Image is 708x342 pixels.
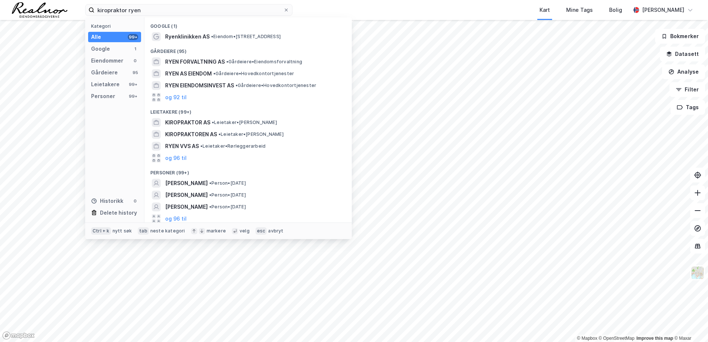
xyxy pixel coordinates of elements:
div: neste kategori [150,228,185,234]
div: markere [207,228,226,234]
span: RYEN VVS AS [165,142,199,151]
div: Gårdeiere [91,68,118,77]
div: 99+ [128,81,138,87]
span: Person • [DATE] [209,192,246,198]
div: esc [256,227,267,235]
a: Mapbox homepage [2,331,35,340]
span: Eiendom • [STREET_ADDRESS] [211,34,281,40]
div: Historikk [91,197,123,205]
span: • [236,83,238,88]
div: Google (1) [144,17,352,31]
span: • [200,143,203,149]
div: Ctrl + k [91,227,111,235]
span: KIROPRAKTOREN AS [165,130,217,139]
button: Bokmerker [655,29,705,44]
span: • [212,120,214,125]
span: Leietaker • [PERSON_NAME] [218,131,284,137]
a: OpenStreetMap [599,336,635,341]
span: RYEN EIENDOMSINVEST AS [165,81,234,90]
span: • [209,204,211,209]
div: 1 [132,46,138,52]
span: [PERSON_NAME] [165,202,208,211]
span: Gårdeiere • Hovedkontortjenester [236,83,316,88]
div: Alle [91,33,101,41]
div: Delete history [100,208,137,217]
div: Personer (99+) [144,164,352,177]
span: • [213,71,216,76]
div: avbryt [268,228,283,234]
span: Person • [DATE] [209,204,246,210]
div: Kontrollprogram for chat [671,306,708,342]
span: RYEN AS EIENDOM [165,69,212,78]
div: Google [91,44,110,53]
span: Person • [DATE] [209,180,246,186]
a: Mapbox [577,336,597,341]
span: • [209,180,211,186]
span: • [218,131,221,137]
span: Leietaker • [PERSON_NAME] [212,120,277,125]
div: 0 [132,58,138,64]
button: Datasett [660,47,705,61]
div: 95 [132,70,138,76]
div: [PERSON_NAME] [642,6,684,14]
button: og 92 til [165,93,187,102]
div: velg [240,228,250,234]
input: Søk på adresse, matrikkel, gårdeiere, leietakere eller personer [94,4,283,16]
img: Z [691,266,705,280]
div: Leietakere (99+) [144,103,352,117]
span: • [209,192,211,198]
div: Eiendommer [91,56,123,65]
span: [PERSON_NAME] [165,191,208,199]
button: og 96 til [165,214,187,223]
span: Ryenklinikken AS [165,32,210,41]
iframe: Chat Widget [671,306,708,342]
span: Gårdeiere • Eiendomsforvaltning [226,59,302,65]
span: RYEN FORVALTNING AS [165,57,225,66]
span: Gårdeiere • Hovedkontortjenester [213,71,294,77]
button: Filter [669,82,705,97]
span: • [226,59,228,64]
img: realnor-logo.934646d98de889bb5806.png [12,2,67,18]
button: og 96 til [165,154,187,162]
div: Bolig [609,6,622,14]
span: Leietaker • Rørleggerarbeid [200,143,265,149]
button: Tags [671,100,705,115]
div: 99+ [128,93,138,99]
div: Personer [91,92,115,101]
div: tab [138,227,149,235]
div: Leietakere [91,80,120,89]
div: nytt søk [113,228,132,234]
div: Mine Tags [566,6,593,14]
div: 0 [132,198,138,204]
a: Improve this map [637,336,673,341]
span: • [211,34,213,39]
div: Kart [540,6,550,14]
span: [PERSON_NAME] [165,179,208,188]
button: Analyse [662,64,705,79]
div: Gårdeiere (95) [144,43,352,56]
div: 99+ [128,34,138,40]
div: Kategori [91,23,141,29]
span: KIROPRAKTOR AS [165,118,210,127]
